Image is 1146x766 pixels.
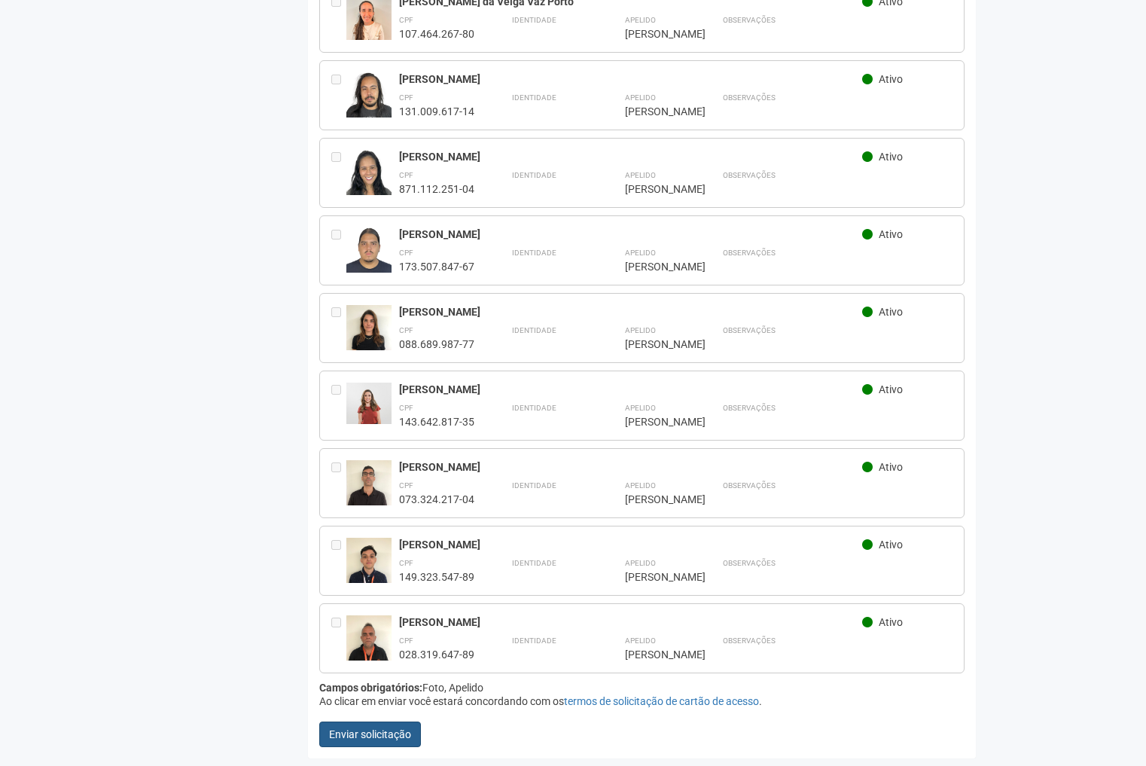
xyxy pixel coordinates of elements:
img: user.jpg [346,383,392,424]
strong: Identidade [512,481,556,490]
span: Ativo [879,306,903,318]
div: [PERSON_NAME] [399,538,862,551]
strong: CPF [399,636,413,645]
div: [PERSON_NAME] [399,305,862,319]
div: [PERSON_NAME] [399,72,862,86]
div: [PERSON_NAME] [399,227,862,241]
img: user.jpg [346,538,392,598]
div: Entre em contato com a Aministração para solicitar o cancelamento ou 2a via [331,615,346,661]
div: 173.507.847-67 [399,260,474,273]
div: 088.689.987-77 [399,337,474,351]
strong: Observações [723,559,776,567]
div: 107.464.267-80 [399,27,474,41]
strong: CPF [399,171,413,179]
strong: Identidade [512,559,556,567]
span: Ativo [879,539,903,551]
div: Foto, Apelido [319,681,965,694]
div: [PERSON_NAME] [625,105,685,118]
strong: Apelido [625,93,656,102]
div: Entre em contato com a Aministração para solicitar o cancelamento ou 2a via [331,72,346,118]
div: 143.642.817-35 [399,415,474,429]
div: 149.323.547-89 [399,570,474,584]
strong: Observações [723,636,776,645]
strong: Apelido [625,404,656,412]
strong: Observações [723,481,776,490]
div: Entre em contato com a Aministração para solicitar o cancelamento ou 2a via [331,305,346,351]
img: user.jpg [346,150,392,209]
strong: Apelido [625,326,656,334]
div: [PERSON_NAME] [399,460,862,474]
strong: Apelido [625,171,656,179]
img: user.jpg [346,615,392,676]
strong: Apelido [625,249,656,257]
strong: Observações [723,93,776,102]
div: [PERSON_NAME] [399,383,862,396]
div: [PERSON_NAME] [399,150,862,163]
strong: CPF [399,93,413,102]
div: [PERSON_NAME] [625,260,685,273]
span: Ativo [879,228,903,240]
div: Entre em contato com a Aministração para solicitar o cancelamento ou 2a via [331,383,346,429]
div: [PERSON_NAME] [625,493,685,506]
strong: Campos obrigatórios: [319,682,422,694]
img: user.jpg [346,305,392,365]
div: [PERSON_NAME] [625,415,685,429]
span: Ativo [879,383,903,395]
img: user.jpg [346,72,392,131]
strong: Identidade [512,404,556,412]
strong: Identidade [512,326,556,334]
strong: Apelido [625,559,656,567]
strong: CPF [399,481,413,490]
strong: CPF [399,404,413,412]
div: 871.112.251-04 [399,182,474,196]
strong: Observações [723,404,776,412]
strong: Observações [723,171,776,179]
strong: Identidade [512,171,556,179]
strong: Identidade [512,249,556,257]
strong: CPF [399,16,413,24]
span: Ativo [879,616,903,628]
div: [PERSON_NAME] [625,337,685,351]
div: Ao clicar em enviar você estará concordando com os . [319,694,965,708]
div: 131.009.617-14 [399,105,474,118]
a: termos de solicitação de cartão de acesso [564,695,759,707]
strong: Observações [723,249,776,257]
div: 073.324.217-04 [399,493,474,506]
strong: CPF [399,326,413,334]
strong: Apelido [625,16,656,24]
div: [PERSON_NAME] [399,615,862,629]
strong: Apelido [625,636,656,645]
img: user.jpg [346,227,392,285]
div: [PERSON_NAME] [625,648,685,661]
span: Ativo [879,461,903,473]
strong: Identidade [512,93,556,102]
div: Entre em contato com a Aministração para solicitar o cancelamento ou 2a via [331,227,346,273]
strong: Apelido [625,481,656,490]
strong: CPF [399,249,413,257]
div: Entre em contato com a Aministração para solicitar o cancelamento ou 2a via [331,460,346,506]
strong: Identidade [512,636,556,645]
strong: CPF [399,559,413,567]
button: Enviar solicitação [319,722,421,747]
div: Entre em contato com a Aministração para solicitar o cancelamento ou 2a via [331,538,346,584]
div: [PERSON_NAME] [625,570,685,584]
span: Ativo [879,151,903,163]
strong: Observações [723,16,776,24]
div: Entre em contato com a Aministração para solicitar o cancelamento ou 2a via [331,150,346,196]
div: [PERSON_NAME] [625,182,685,196]
div: 028.319.647-89 [399,648,474,661]
img: user.jpg [346,460,392,520]
strong: Observações [723,326,776,334]
div: [PERSON_NAME] [625,27,685,41]
strong: Identidade [512,16,556,24]
span: Ativo [879,73,903,85]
